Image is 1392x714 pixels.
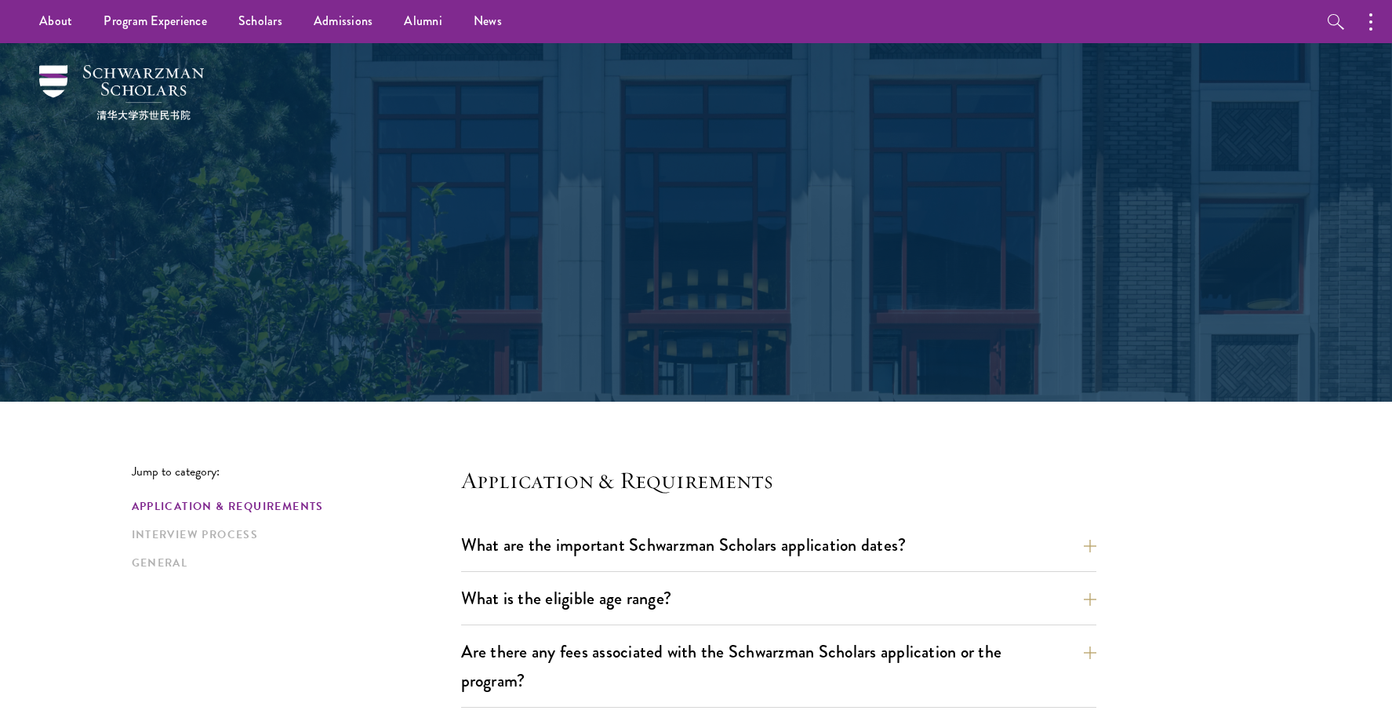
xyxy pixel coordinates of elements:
p: Jump to category: [132,464,461,479]
a: General [132,555,452,571]
h4: Application & Requirements [461,464,1096,496]
button: What are the important Schwarzman Scholars application dates? [461,527,1096,563]
a: Application & Requirements [132,498,452,515]
button: Are there any fees associated with the Schwarzman Scholars application or the program? [461,634,1096,698]
img: Schwarzman Scholars [39,65,204,120]
button: What is the eligible age range? [461,581,1096,616]
a: Interview Process [132,526,452,543]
